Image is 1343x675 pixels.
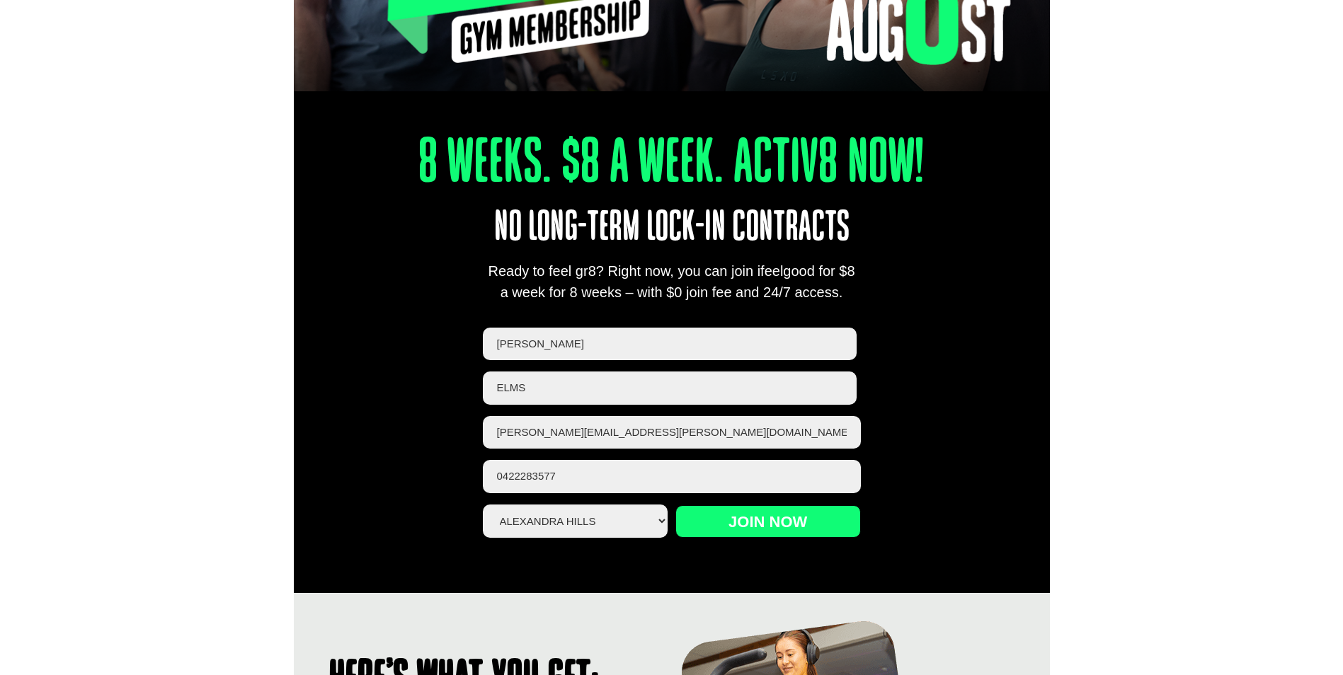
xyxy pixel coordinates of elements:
input: Last name * [483,371,857,405]
input: Email * [483,416,861,449]
input: First name * [483,328,857,361]
input: Join now [675,505,861,538]
div: Ready to feel gr8? Right now, you can join ifeelgood for $8 a week for 8 weeks – with $0 join fee... [483,260,861,303]
p: No long-term lock-in contracts [331,197,1012,260]
h1: 8 Weeks. $8 A Week. Activ8 Now! [369,133,973,197]
input: Phone * [483,460,861,493]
